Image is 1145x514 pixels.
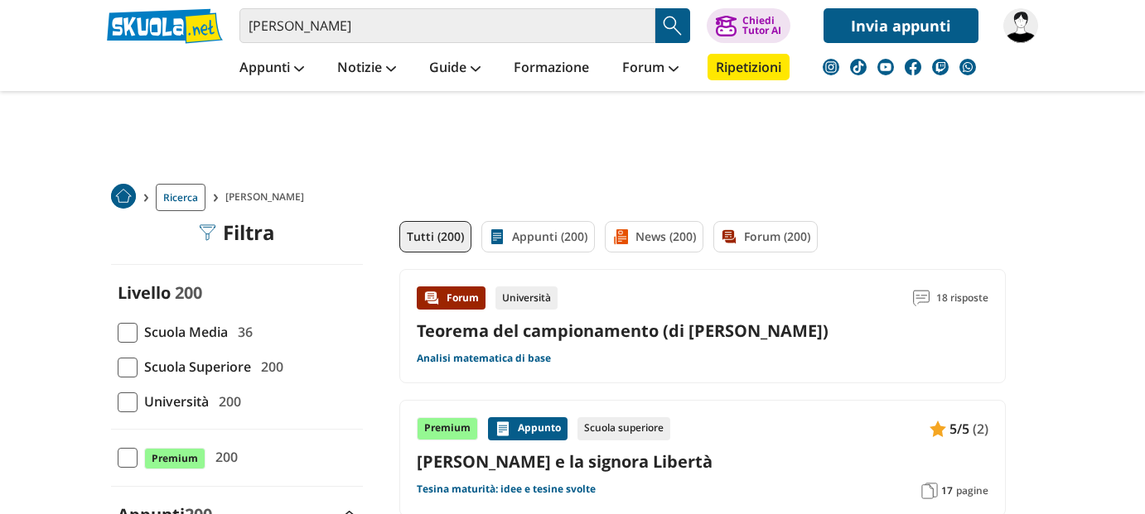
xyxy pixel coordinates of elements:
a: [PERSON_NAME] e la signora Libertà [417,450,988,473]
span: pagine [956,484,988,497]
span: Scuola Superiore [138,356,251,377]
a: Invia appunti [824,8,978,43]
span: (2) [973,418,988,440]
div: Forum [417,286,486,310]
div: Università [495,286,558,310]
a: Forum (200) [713,221,818,252]
a: Formazione [510,54,593,84]
img: Forum contenuto [423,290,440,306]
a: Tesina maturità: idee e tesine svolte [417,483,596,496]
label: Livello [118,281,171,304]
img: Appunti contenuto [930,420,946,437]
img: tiktok [850,59,867,75]
span: 200 [209,446,238,468]
a: Ripetizioni [708,54,790,80]
a: Ricerca [156,184,205,211]
a: Tutti (200) [399,221,471,252]
a: Appunti [235,54,308,84]
div: Filtra [200,221,275,244]
img: Home [111,184,136,209]
img: Filtra filtri mobile [200,224,216,241]
span: Scuola Media [138,321,228,343]
a: News (200) [605,221,703,252]
span: 200 [212,391,241,412]
span: 18 risposte [936,286,988,310]
div: Premium [417,417,478,440]
a: Home [111,184,136,211]
span: 5/5 [949,418,969,440]
img: News filtro contenuto [612,228,629,245]
img: twitch [932,59,949,75]
div: Chiedi Tutor AI [742,16,781,36]
span: Premium [144,448,205,469]
img: facebook [905,59,921,75]
a: Analisi matematica di base [417,352,551,365]
img: WhatsApp [959,59,976,75]
img: Appunti filtro contenuto [489,228,505,245]
span: Università [138,391,209,412]
a: Notizie [333,54,400,84]
a: Teorema del campionamento (di [PERSON_NAME]) [417,319,829,342]
button: Search Button [655,8,690,43]
img: Forum filtro contenuto [721,228,737,245]
img: Appunti contenuto [495,420,511,437]
div: Scuola superiore [577,417,670,440]
button: ChiediTutor AI [707,8,790,43]
img: youtube [877,59,894,75]
img: Pagine [921,483,938,499]
a: Guide [425,54,485,84]
img: instagram [823,59,839,75]
span: 36 [231,321,253,343]
img: Commenti lettura [913,290,930,306]
input: Cerca appunti, riassunti o versioni [239,8,655,43]
a: Forum [618,54,683,84]
img: katia.alberganti [1003,8,1038,43]
span: 200 [175,281,202,304]
span: 200 [254,356,283,377]
div: Appunto [488,417,568,440]
a: Appunti (200) [481,221,595,252]
span: [PERSON_NAME] [225,184,311,211]
span: 17 [941,484,953,497]
img: Cerca appunti, riassunti o versioni [660,13,685,38]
